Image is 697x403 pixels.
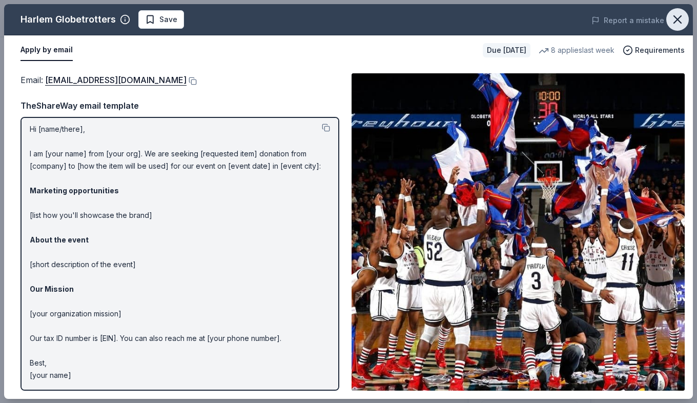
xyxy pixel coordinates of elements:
a: [EMAIL_ADDRESS][DOMAIN_NAME] [45,73,187,87]
div: 8 applies last week [539,44,614,56]
div: TheShareWay email template [20,99,339,112]
span: Email : [20,75,187,85]
button: Apply by email [20,39,73,61]
button: Report a mistake [591,14,664,27]
strong: Our Mission [30,285,74,293]
span: Requirements [635,44,685,56]
span: Save [159,13,177,26]
div: Due [DATE] [483,43,530,57]
button: Requirements [623,44,685,56]
p: Hi [name/there], I am [your name] from [your org]. We are seeking [requested item] donation from ... [30,123,330,381]
strong: About the event [30,235,89,244]
div: Harlem Globetrotters [20,11,116,28]
img: Image for Harlem Globetrotters [352,73,685,391]
button: Save [138,10,184,29]
strong: Marketing opportunities [30,186,119,195]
